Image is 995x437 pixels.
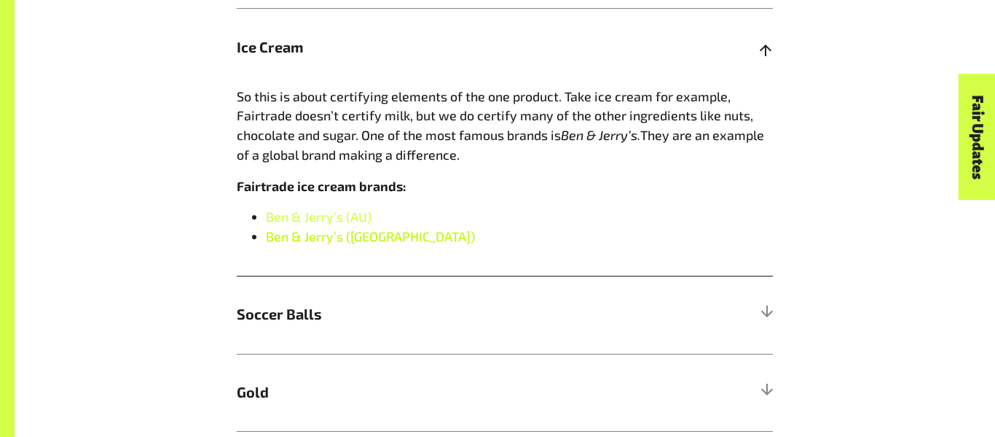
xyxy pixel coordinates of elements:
span: Soccer Balls [237,303,639,325]
a: Ben & Jerry’s (AU) [266,209,371,225]
span: Gold [237,382,639,403]
strong: Fairtrade ice cream brands: [237,178,406,194]
span: Ice Cream [237,36,639,58]
span: They are an example of a global brand making a difference. [237,127,764,163]
span: Ben & Jerry’s. [561,127,640,143]
a: Ben & Jerry’s ([GEOGRAPHIC_DATA]) [266,228,475,244]
span: So this is about certifying elements of the one product. Take ice cream for example, Fairtrade do... [237,88,753,144]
